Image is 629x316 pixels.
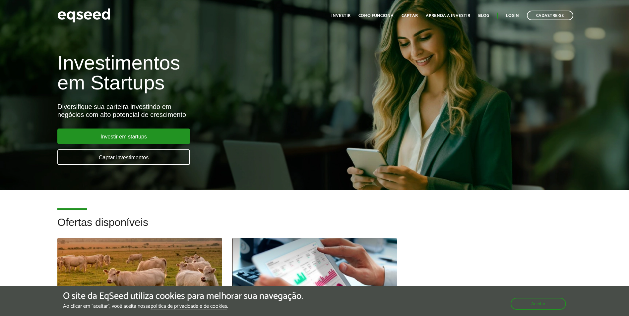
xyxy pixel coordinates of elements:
[358,14,394,18] a: Como funciona
[527,11,573,20] a: Cadastre-se
[151,304,227,309] a: política de privacidade e de cookies
[402,14,418,18] a: Captar
[426,14,470,18] a: Aprenda a investir
[63,303,303,309] p: Ao clicar em "aceitar", você aceita nossa .
[331,14,350,18] a: Investir
[57,149,190,165] a: Captar investimentos
[478,14,489,18] a: Blog
[57,53,362,93] h1: Investimentos em Startups
[506,14,519,18] a: Login
[57,103,362,119] div: Diversifique sua carteira investindo em negócios com alto potencial de crescimento
[63,291,303,301] h5: O site da EqSeed utiliza cookies para melhorar sua navegação.
[511,298,566,310] button: Aceitar
[57,217,572,238] h2: Ofertas disponíveis
[57,7,110,24] img: EqSeed
[57,129,190,144] a: Investir em startups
